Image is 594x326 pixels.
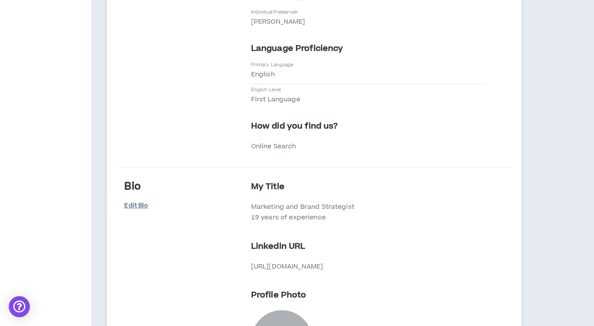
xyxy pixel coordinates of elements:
h3: Bio [124,181,141,193]
p: [URL][DOMAIN_NAME] [251,262,486,272]
a: Edit Bio [124,198,168,214]
p: Language Proficiency [251,43,486,55]
p: English [251,69,275,80]
p: Linkedin URL [251,240,486,253]
p: First Language [251,94,300,105]
p: How did you find us? [251,120,486,133]
p: [PERSON_NAME] [251,17,306,27]
p: My Title [251,181,486,193]
p: Online Search [251,141,486,152]
p: Individual Freelancer [251,9,298,15]
div: Open Intercom Messenger [9,296,30,317]
p: English Level [251,86,281,93]
p: Marketing and Brand Strategist 19 years of experience [251,202,486,223]
p: Primary Language [251,61,294,68]
p: Profile Photo [251,289,486,301]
